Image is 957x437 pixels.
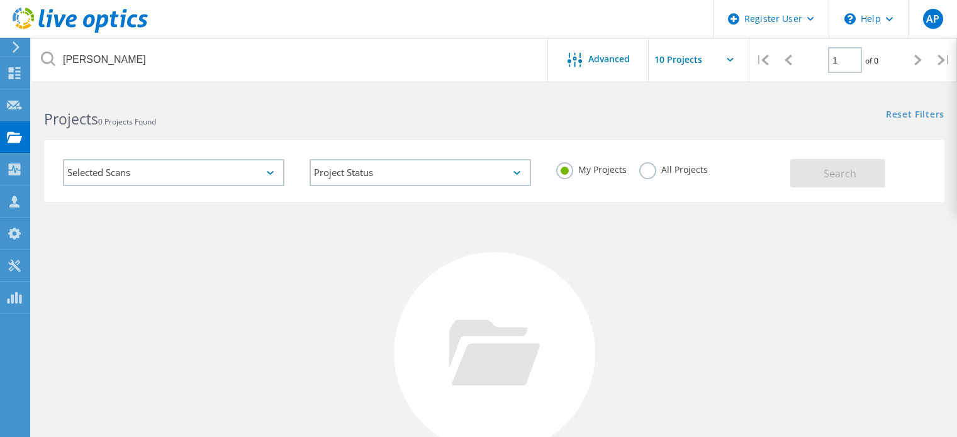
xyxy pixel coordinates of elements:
[886,110,944,121] a: Reset Filters
[844,13,856,25] svg: \n
[926,14,939,24] span: AP
[556,162,627,174] label: My Projects
[865,55,878,66] span: of 0
[44,109,98,129] b: Projects
[824,167,856,180] span: Search
[13,26,148,35] a: Live Optics Dashboard
[98,116,156,127] span: 0 Projects Found
[310,159,531,186] div: Project Status
[63,159,284,186] div: Selected Scans
[588,55,630,64] span: Advanced
[31,38,549,82] input: Search projects by name, owner, ID, company, etc
[931,38,957,82] div: |
[749,38,775,82] div: |
[639,162,708,174] label: All Projects
[790,159,885,187] button: Search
